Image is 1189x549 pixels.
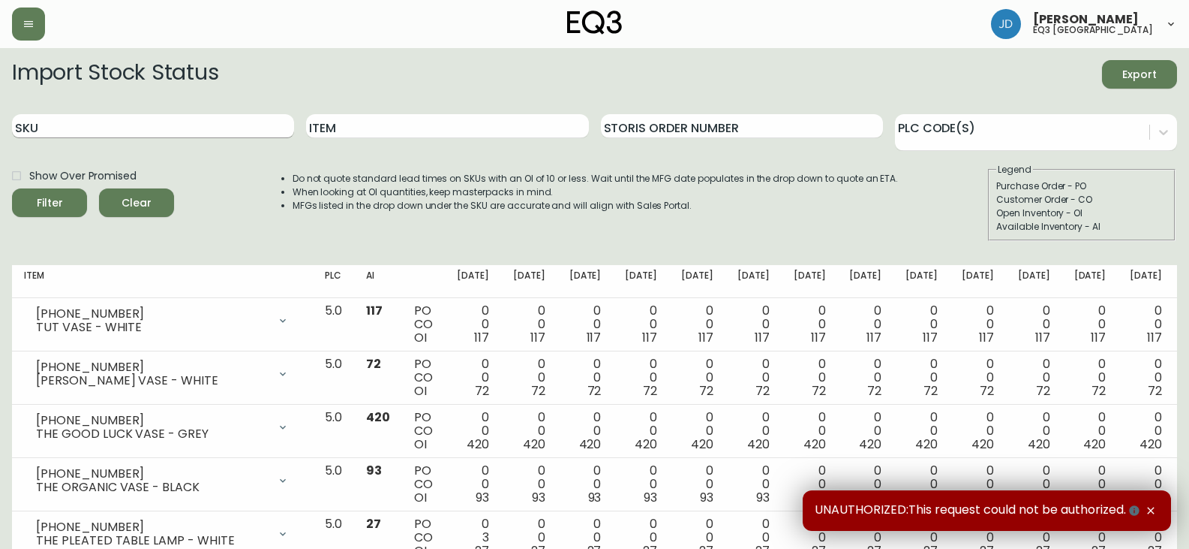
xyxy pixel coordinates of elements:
[996,193,1167,207] div: Customer Order - CO
[849,411,881,451] div: 0 0
[700,489,713,506] span: 93
[1130,464,1162,505] div: 0 0
[849,464,881,505] div: 0 0
[905,464,938,505] div: 0 0
[1130,357,1162,398] div: 0 0
[625,411,657,451] div: 0 0
[293,172,899,186] li: Do not quote standard lead times on SKUs with an OI of 10 or less. Wait until the MFG date popula...
[756,489,770,506] span: 93
[457,411,489,451] div: 0 0
[782,265,838,298] th: [DATE]
[1036,382,1050,400] span: 72
[513,304,545,345] div: 0 0
[293,186,899,199] li: When looking at OI quantities, keep masterpacks in mind.
[755,382,770,400] span: 72
[366,355,381,373] span: 72
[579,436,602,453] span: 420
[587,382,602,400] span: 72
[837,265,893,298] th: [DATE]
[474,329,489,346] span: 117
[29,168,137,184] span: Show Over Promised
[905,304,938,345] div: 0 0
[531,382,545,400] span: 72
[699,382,713,400] span: 72
[613,265,669,298] th: [DATE]
[569,304,602,345] div: 0 0
[1114,65,1165,84] span: Export
[905,357,938,398] div: 0 0
[737,304,770,345] div: 0 0
[996,179,1167,193] div: Purchase Order - PO
[859,436,881,453] span: 420
[313,405,354,458] td: 5.0
[1035,329,1050,346] span: 117
[866,329,881,346] span: 117
[1083,436,1106,453] span: 420
[532,489,545,506] span: 93
[1148,489,1162,506] span: 93
[313,351,354,405] td: 5.0
[36,374,268,388] div: [PERSON_NAME] VASE - WHITE
[111,194,162,213] span: Clear
[812,382,826,400] span: 72
[681,357,713,398] div: 0 0
[414,382,427,400] span: OI
[1092,489,1106,506] span: 93
[747,436,770,453] span: 420
[962,464,994,505] div: 0 0
[569,464,602,505] div: 0 0
[12,265,313,298] th: Item
[1091,382,1106,400] span: 72
[1037,489,1050,506] span: 93
[681,411,713,451] div: 0 0
[1130,304,1162,345] div: 0 0
[868,489,881,506] span: 93
[36,467,268,481] div: [PHONE_NUMBER]
[812,489,826,506] span: 93
[36,414,268,427] div: [PHONE_NUMBER]
[1074,464,1106,505] div: 0 0
[313,298,354,351] td: 5.0
[811,329,826,346] span: 117
[698,329,713,346] span: 117
[643,382,657,400] span: 72
[414,464,433,505] div: PO CO
[501,265,557,298] th: [DATE]
[36,520,268,534] div: [PHONE_NUMBER]
[962,411,994,451] div: 0 0
[849,357,881,398] div: 0 0
[366,409,390,426] span: 420
[24,464,301,497] div: [PHONE_NUMBER]THE ORGANIC VASE - BLACK
[513,357,545,398] div: 0 0
[893,265,950,298] th: [DATE]
[923,382,938,400] span: 72
[950,265,1006,298] th: [DATE]
[557,265,614,298] th: [DATE]
[588,489,602,506] span: 93
[569,357,602,398] div: 0 0
[457,357,489,398] div: 0 0
[1018,304,1050,345] div: 0 0
[1018,357,1050,398] div: 0 0
[354,265,402,298] th: AI
[794,357,826,398] div: 0 0
[36,427,268,441] div: THE GOOD LUCK VASE - GREY
[905,411,938,451] div: 0 0
[36,307,268,321] div: [PHONE_NUMBER]
[587,329,602,346] span: 117
[642,329,657,346] span: 117
[962,357,994,398] div: 0 0
[467,436,489,453] span: 420
[530,329,545,346] span: 117
[476,489,489,506] span: 93
[1074,357,1106,398] div: 0 0
[24,411,301,444] div: [PHONE_NUMBER]THE GOOD LUCK VASE - GREY
[794,411,826,451] div: 0 0
[924,489,938,506] span: 93
[1102,60,1177,89] button: Export
[794,304,826,345] div: 0 0
[1130,411,1162,451] div: 0 0
[457,464,489,505] div: 0 0
[366,462,382,479] span: 93
[923,329,938,346] span: 117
